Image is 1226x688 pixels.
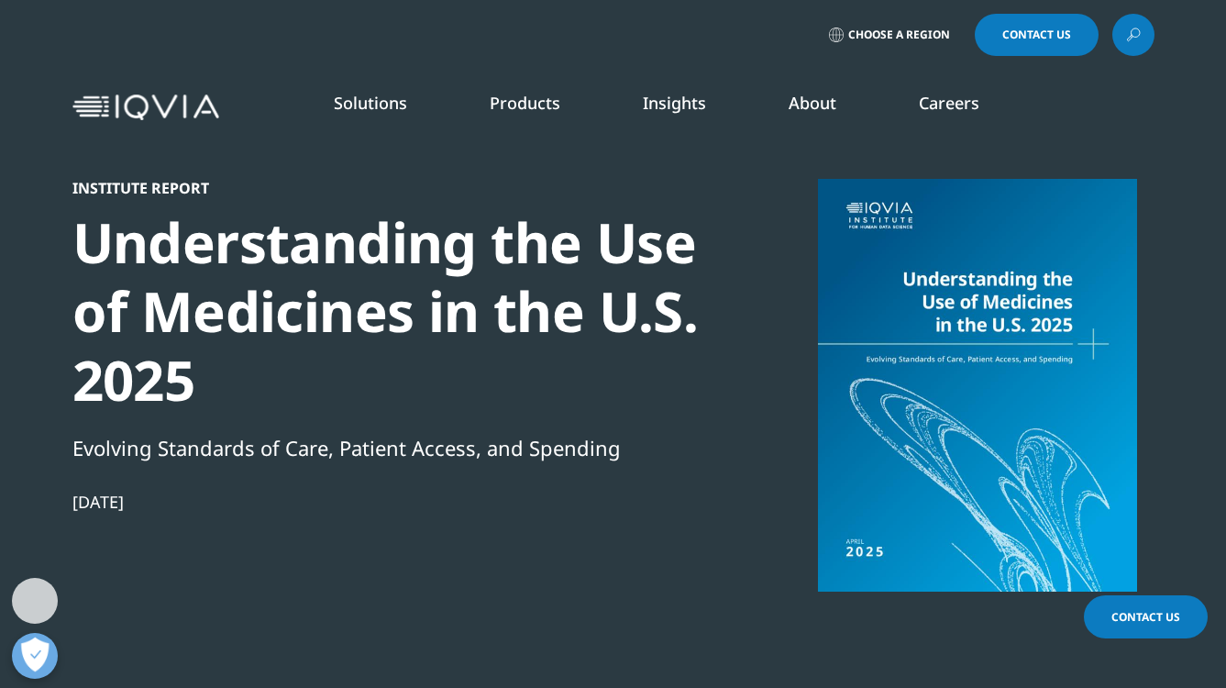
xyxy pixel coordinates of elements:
a: Contact Us [975,14,1099,56]
a: Careers [919,92,979,114]
a: Contact Us [1084,595,1208,638]
div: Evolving Standards of Care, Patient Access, and Spending [72,432,701,463]
span: Contact Us [1002,29,1071,40]
img: IQVIA Healthcare Information Technology and Pharma Clinical Research Company [72,94,219,121]
button: Open Preferences [12,633,58,679]
span: Contact Us [1111,609,1180,625]
a: Solutions [334,92,407,114]
a: About [789,92,836,114]
a: Insights [643,92,706,114]
div: Institute Report [72,179,701,197]
a: Products [490,92,560,114]
div: [DATE] [72,491,701,513]
div: Understanding the Use of Medicines in the U.S. 2025 [72,208,701,415]
span: Choose a Region [848,28,950,42]
nav: Primary [226,64,1154,150]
